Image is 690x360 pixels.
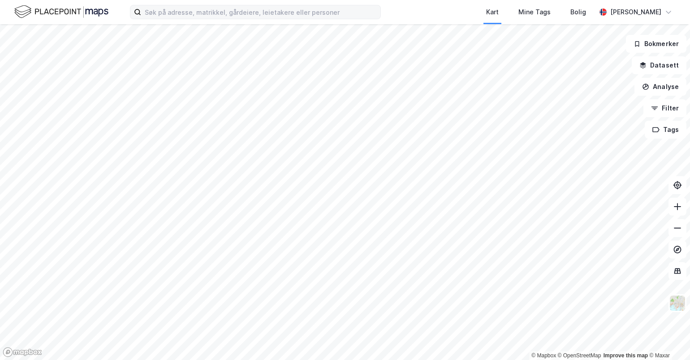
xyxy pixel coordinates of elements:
[518,7,551,17] div: Mine Tags
[531,352,556,359] a: Mapbox
[645,317,690,360] iframe: Chat Widget
[626,35,686,53] button: Bokmerker
[645,317,690,360] div: Kontrollprogram for chat
[570,7,586,17] div: Bolig
[141,5,380,19] input: Søk på adresse, matrikkel, gårdeiere, leietakere eller personer
[632,56,686,74] button: Datasett
[604,352,648,359] a: Improve this map
[634,78,686,96] button: Analyse
[14,4,108,20] img: logo.f888ab2527a4732fd821a326f86c7f29.svg
[486,7,499,17] div: Kart
[558,352,601,359] a: OpenStreetMap
[610,7,661,17] div: [PERSON_NAME]
[669,295,686,312] img: Z
[645,121,686,139] button: Tags
[3,347,42,357] a: Mapbox homepage
[643,99,686,117] button: Filter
